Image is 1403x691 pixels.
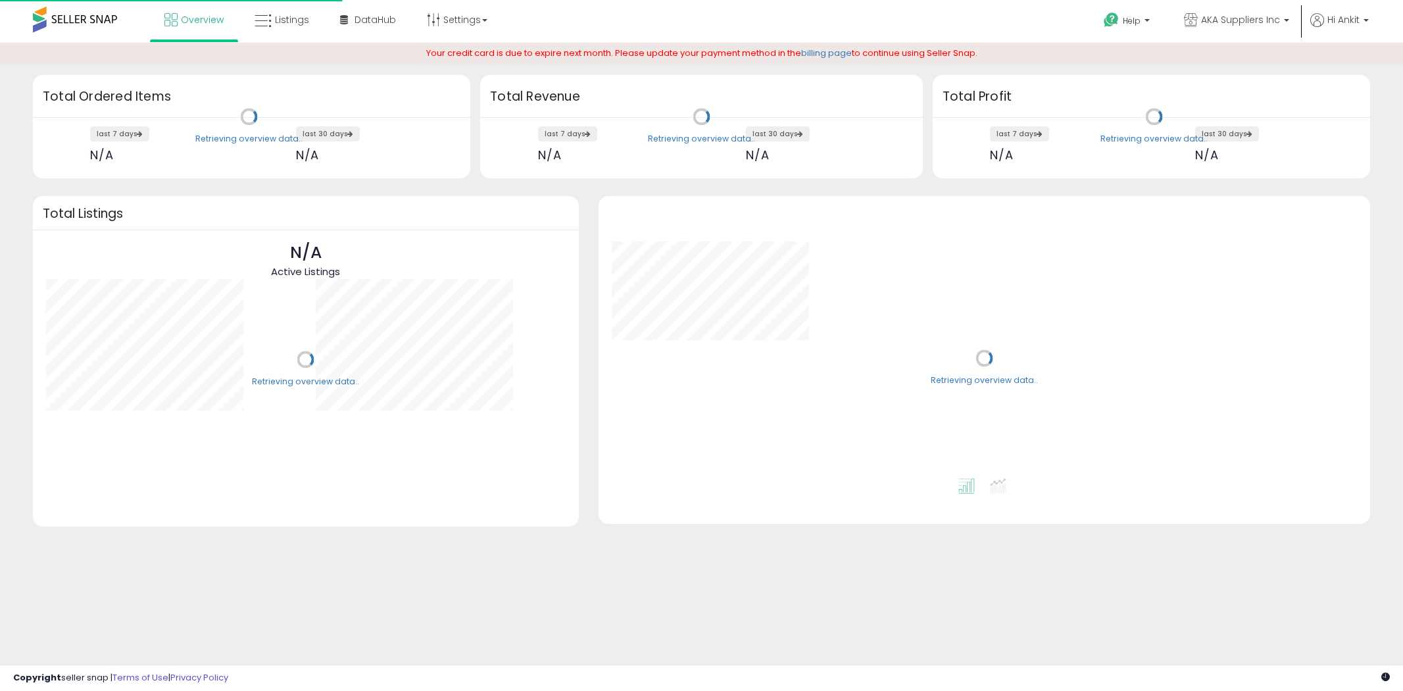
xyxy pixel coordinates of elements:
span: Hi Ankit [1327,13,1360,26]
a: billing page [801,47,852,59]
span: Your credit card is due to expire next month. Please update your payment method in the to continu... [426,47,977,59]
span: AKA Suppliers Inc [1201,13,1280,26]
a: Help [1093,2,1163,43]
div: Retrieving overview data.. [648,133,755,145]
span: Help [1123,15,1141,26]
div: Retrieving overview data.. [931,374,1038,386]
span: Listings [275,13,309,26]
i: Get Help [1103,12,1120,28]
div: Retrieving overview data.. [252,376,359,388]
span: DataHub [355,13,396,26]
div: Retrieving overview data.. [1100,133,1208,145]
span: Overview [181,13,224,26]
a: Hi Ankit [1310,13,1369,43]
div: Retrieving overview data.. [195,133,303,145]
